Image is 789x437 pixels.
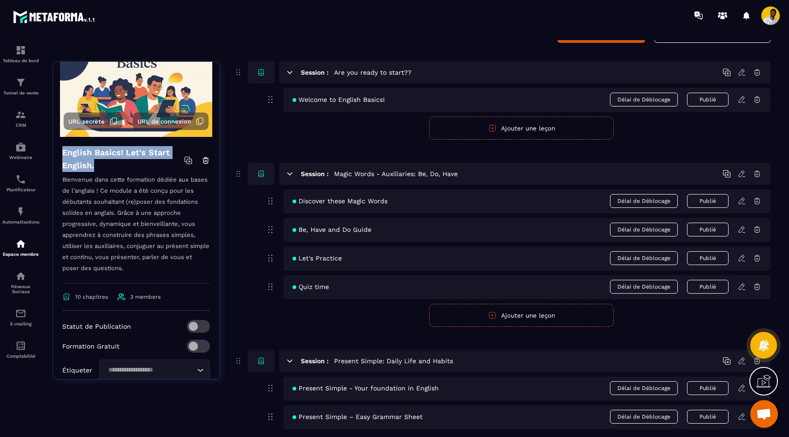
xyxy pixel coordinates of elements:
button: Publié [687,381,729,395]
a: formationformationCRM [2,102,39,135]
p: Automatisations [2,219,39,224]
button: Publié [687,194,729,208]
p: Formation Gratuit [62,343,120,350]
img: scheduler [15,174,26,185]
p: Comptabilité [2,354,39,359]
a: automationsautomationsEspace membre [2,231,39,264]
p: Réseaux Sociaux [2,284,39,294]
span: Discover these Magic Words [293,197,388,205]
span: 3 members [130,294,161,300]
p: Espace membre [2,252,39,257]
img: formation [15,45,26,56]
p: Bienvenue dans cette formation dédiée aux bases de l’anglais ! Ce module a été conçu pour les déb... [62,174,210,283]
button: URL secrète [64,112,122,130]
button: Publié [687,223,729,236]
p: Statut de Publication [62,323,131,330]
span: Délai de Déblocage [610,194,678,208]
span: Délai de Déblocage [610,381,678,395]
h4: English Basics! Let's Start English. [62,146,184,172]
h5: Magic Words - Auxiliaries: Be, Do, Have [334,169,458,178]
p: Webinaire [2,155,39,160]
h6: Session : [301,357,329,365]
a: accountantaccountantComptabilité [2,333,39,366]
p: Tunnel de vente [2,90,39,95]
img: logo [13,8,96,25]
span: Délai de Déblocage [610,93,678,106]
span: Délai de Déblocage [610,280,678,294]
img: accountant [15,340,26,351]
span: Present Simple – Easy Grammar Sheet [293,413,423,420]
button: Ajouter une leçon [429,117,614,140]
p: Étiqueter [62,366,92,374]
span: Let's Practice [293,254,342,262]
span: Délai de Déblocage [610,251,678,265]
span: URL secrète [68,118,105,125]
a: emailemailE-mailing [2,301,39,333]
img: automations [15,206,26,217]
img: automations [15,238,26,249]
a: Ouvrir le chat [750,400,778,428]
a: formationformationTableau de bord [2,38,39,70]
h5: Are you ready to start?? [334,68,412,77]
span: Present Simple - Your foundation in English [293,384,439,392]
img: social-network [15,271,26,282]
h5: Present Simple: Daily Life and Habits [334,356,453,366]
button: Ajouter une leçon [429,304,614,327]
a: social-networksocial-networkRéseaux Sociaux [2,264,39,301]
span: Délai de Déblocage [610,410,678,424]
button: Publié [687,280,729,294]
p: Tableau de bord [2,58,39,63]
span: URL de connexion [137,118,191,125]
a: schedulerschedulerPlanificateur [2,167,39,199]
button: URL de connexion [133,112,209,130]
span: Welcome to English Basics! [293,96,385,103]
h6: Session : [301,69,329,76]
p: E-mailing [2,321,39,326]
button: Publié [687,410,729,424]
img: formation [15,109,26,120]
button: Publié [687,93,729,106]
img: email [15,308,26,319]
span: Quiz time [293,283,329,290]
input: Search for option [105,365,195,375]
a: formationformationTunnel de vente [2,70,39,102]
h6: Session : [301,170,329,177]
a: automationsautomationsWebinaire [2,135,39,167]
img: formation [15,77,26,88]
p: Planificateur [2,187,39,192]
div: Search for option [99,360,210,381]
button: Publié [687,251,729,265]
img: automations [15,142,26,153]
span: Be, Have and Do Guide [293,226,371,233]
span: Délai de Déblocage [610,223,678,236]
a: automationsautomationsAutomatisations [2,199,39,231]
span: 10 chapitres [75,294,108,300]
img: background [60,22,212,137]
p: CRM [2,123,39,128]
